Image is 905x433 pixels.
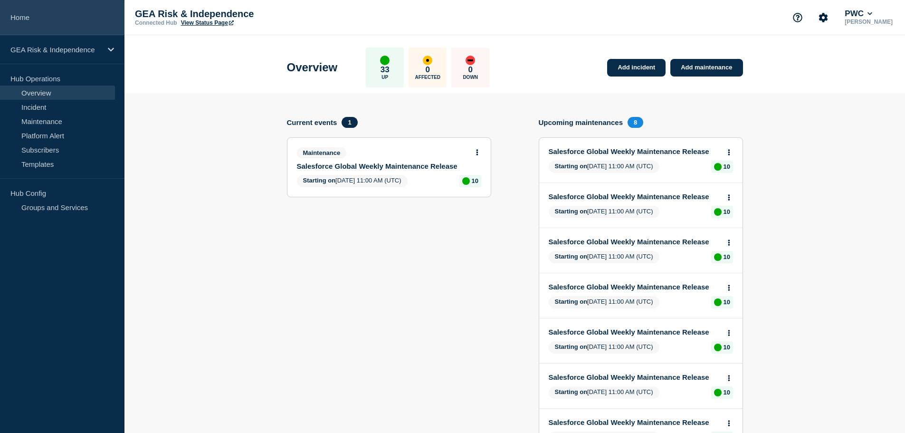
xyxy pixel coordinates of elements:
span: [DATE] 11:00 AM (UTC) [549,386,659,399]
a: Salesforce Global Weekly Maintenance Release [549,147,720,155]
a: Salesforce Global Weekly Maintenance Release [549,418,720,426]
span: [DATE] 11:00 AM (UTC) [297,175,408,187]
div: up [714,163,722,171]
h4: Current events [287,118,337,126]
p: [PERSON_NAME] [843,19,895,25]
a: Salesforce Global Weekly Maintenance Release [549,192,720,201]
span: Starting on [303,177,336,184]
p: Affected [415,75,440,80]
span: [DATE] 11:00 AM (UTC) [549,296,659,308]
p: 10 [724,163,730,170]
h1: Overview [287,61,338,74]
a: Salesforce Global Weekly Maintenance Release [549,283,720,291]
p: Up [381,75,388,80]
p: 10 [724,344,730,351]
span: Starting on [555,343,588,350]
a: View Status Page [181,19,234,26]
span: 1 [342,117,357,128]
span: Starting on [555,388,588,395]
p: 10 [472,177,478,184]
div: up [714,389,722,396]
p: 10 [724,208,730,215]
div: up [714,344,722,351]
div: up [714,253,722,261]
button: Account settings [813,8,833,28]
span: [DATE] 11:00 AM (UTC) [549,341,659,354]
a: Salesforce Global Weekly Maintenance Release [549,328,720,336]
span: Starting on [555,298,588,305]
a: Add incident [607,59,666,77]
p: 33 [381,65,390,75]
p: 0 [468,65,473,75]
p: Down [463,75,478,80]
div: up [380,56,390,65]
p: GEA Risk & Independence [10,46,102,54]
p: GEA Risk & Independence [135,9,325,19]
span: Starting on [555,163,588,170]
span: Starting on [555,208,588,215]
button: Support [788,8,808,28]
span: Starting on [555,253,588,260]
span: [DATE] 11:00 AM (UTC) [549,161,659,173]
a: Salesforce Global Weekly Maintenance Release [549,373,720,381]
a: Salesforce Global Weekly Maintenance Release [549,238,720,246]
span: [DATE] 11:00 AM (UTC) [549,251,659,263]
span: Maintenance [297,147,347,158]
a: Salesforce Global Weekly Maintenance Release [297,162,468,170]
p: 0 [426,65,430,75]
div: up [462,177,470,185]
div: up [714,298,722,306]
p: 10 [724,389,730,396]
p: 10 [724,298,730,306]
p: 10 [724,253,730,260]
div: up [714,208,722,216]
span: 8 [628,117,643,128]
div: affected [423,56,432,65]
button: PWC [843,9,874,19]
p: Connected Hub [135,19,177,26]
a: Add maintenance [670,59,743,77]
span: [DATE] 11:00 AM (UTC) [549,206,659,218]
h4: Upcoming maintenances [539,118,623,126]
div: down [466,56,475,65]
